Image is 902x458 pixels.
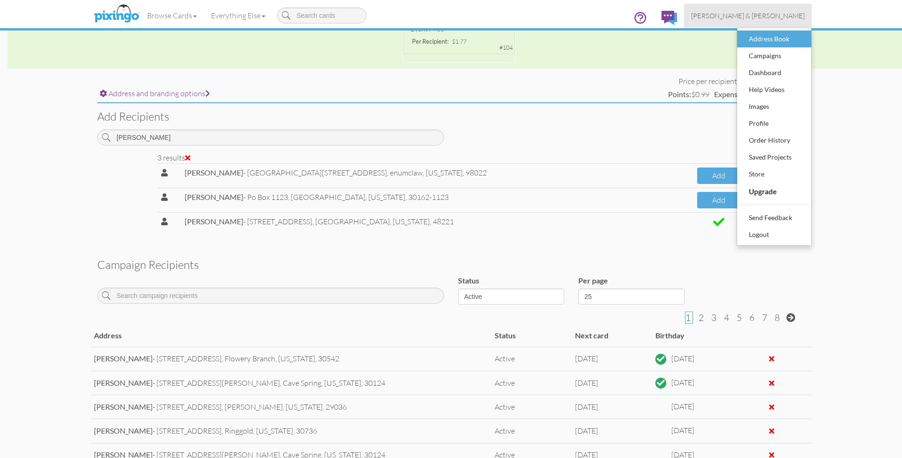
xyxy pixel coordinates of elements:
[737,81,811,98] a: Help Videos
[666,76,805,87] td: Price per recipient for full campaign
[97,259,805,271] h3: Campaign recipients
[390,168,487,177] span: enumclaw,
[691,12,805,20] span: [PERSON_NAME] & [PERSON_NAME]
[746,228,802,242] div: Logout
[247,168,389,177] span: [GEOGRAPHIC_DATA][STREET_ADDRESS],
[225,354,339,363] span: Flowery Branch,
[669,399,694,412] div: [DATE]
[737,98,811,115] a: Images
[737,149,811,166] a: Saved Projects
[324,378,363,388] span: [US_STATE],
[278,354,317,363] span: [US_STATE],
[737,209,811,226] a: Send Feedback
[185,192,243,201] strong: [PERSON_NAME]
[699,312,704,323] span: 2
[746,99,802,114] div: Images
[157,153,745,163] div: 3 results
[575,378,598,388] span: [DATE]
[737,312,742,323] span: 5
[109,89,210,98] span: Address and branding options
[697,192,741,208] button: Add
[94,354,155,363] span: -
[495,402,568,412] div: Active
[185,192,246,202] span: -
[575,426,598,435] span: [DATE]
[94,426,155,435] span: -
[256,426,295,435] span: [US_STATE],
[737,226,811,243] a: Logout
[90,325,491,347] td: Address
[661,11,677,25] img: comments.svg
[291,192,449,202] span: [GEOGRAPHIC_DATA],
[737,166,811,183] a: Store
[737,64,811,81] a: Dashboard
[737,132,811,149] a: Order History
[668,90,691,99] strong: Points:
[94,354,153,363] strong: [PERSON_NAME]
[724,312,729,323] span: 4
[737,47,811,64] a: Campaigns
[746,83,802,97] div: Help Videos
[466,168,487,177] span: 98022
[495,353,568,364] div: Active
[746,116,802,130] div: Profile
[712,87,764,102] td: $0.78
[185,168,243,177] strong: [PERSON_NAME]
[94,378,155,388] span: -
[575,402,598,412] span: [DATE]
[749,312,754,323] span: 6
[426,168,464,177] span: [US_STATE],
[669,351,694,364] div: [DATE]
[204,4,272,27] a: Everything Else
[286,402,324,412] span: [US_STATE],
[746,150,802,164] div: Saved Projects
[652,325,732,347] td: Birthday
[393,217,431,226] span: [US_STATE],
[746,211,802,225] div: Send Feedback
[762,312,767,323] span: 7
[737,183,811,200] a: Upgrade
[684,4,812,28] a: [PERSON_NAME] & [PERSON_NAME]
[326,402,347,412] span: 29036
[156,378,281,388] span: [STREET_ADDRESS][PERSON_NAME],
[666,87,712,102] td: $0.99
[97,110,805,122] h3: Add recipients
[775,312,780,323] span: 8
[737,115,811,132] a: Profile
[94,402,153,411] strong: [PERSON_NAME]
[247,217,314,226] span: [STREET_ADDRESS],
[495,426,568,436] div: Active
[140,4,204,27] a: Browse Cards
[737,31,811,47] a: Address Book
[364,378,385,388] span: 30124
[247,192,289,202] span: Po Box 1123,
[746,49,802,63] div: Campaigns
[225,426,317,435] span: Ringgold,
[495,378,568,389] div: Active
[97,288,444,304] input: Search campaign recipients
[458,275,479,286] label: Status
[669,423,694,436] div: [DATE]
[92,2,141,26] img: pixingo logo
[578,275,608,286] label: Per page
[714,90,743,99] strong: Expense:
[94,378,153,387] strong: [PERSON_NAME]
[185,168,246,177] span: -
[746,32,802,46] div: Address Book
[225,402,347,412] span: [PERSON_NAME],
[156,426,223,435] span: [STREET_ADDRESS],
[746,66,802,80] div: Dashboard
[433,217,454,226] span: 48221
[685,312,691,323] span: 1
[575,354,598,363] span: [DATE]
[697,168,741,184] button: Add
[277,8,366,23] input: Search cards
[296,426,317,435] span: 30736
[571,325,652,347] td: Next card
[669,375,694,388] div: [DATE]
[185,217,243,226] strong: [PERSON_NAME]
[94,402,155,412] span: -
[408,192,449,202] span: 30162-1123
[315,217,454,226] span: [GEOGRAPHIC_DATA],
[94,426,153,435] strong: [PERSON_NAME]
